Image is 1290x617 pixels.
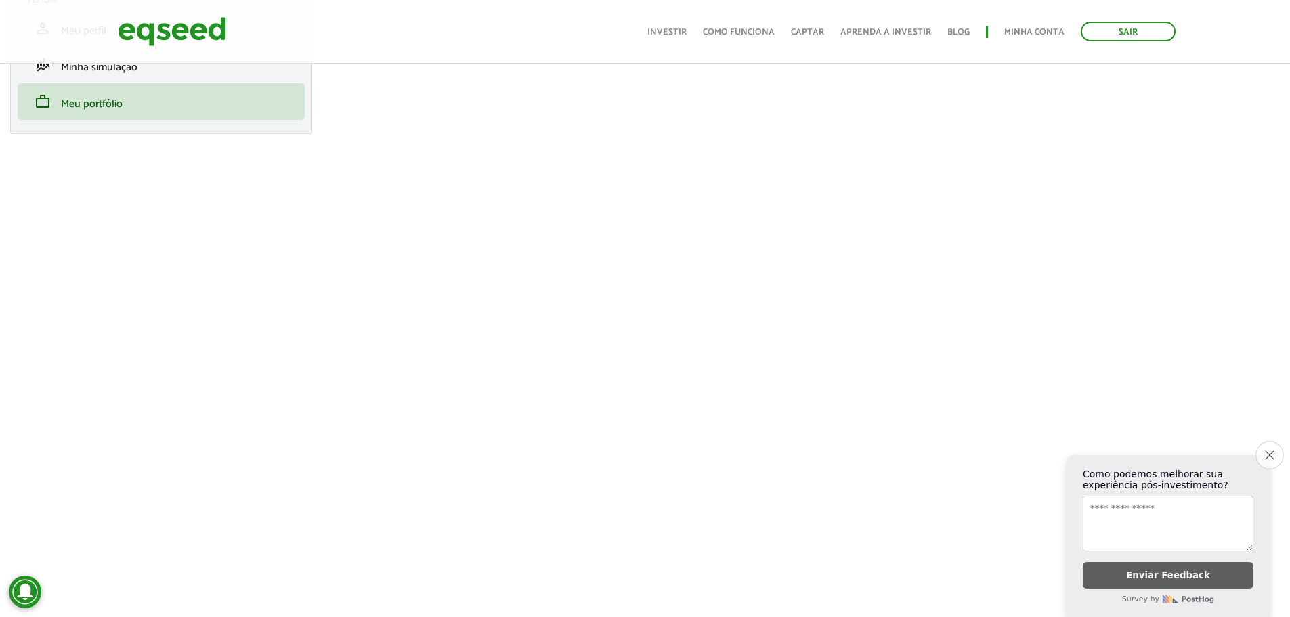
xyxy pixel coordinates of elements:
[1081,22,1176,41] a: Sair
[647,28,687,37] a: Investir
[18,47,305,83] li: Minha simulação
[18,83,305,120] li: Meu portfólio
[35,57,51,73] span: finance_mode
[35,93,51,110] span: work
[791,28,824,37] a: Captar
[118,14,226,49] img: EqSeed
[947,28,970,37] a: Blog
[61,95,123,113] span: Meu portfólio
[28,57,295,73] a: finance_modeMinha simulação
[703,28,775,37] a: Como funciona
[28,93,295,110] a: workMeu portfólio
[840,28,931,37] a: Aprenda a investir
[61,58,137,77] span: Minha simulação
[1004,28,1065,37] a: Minha conta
